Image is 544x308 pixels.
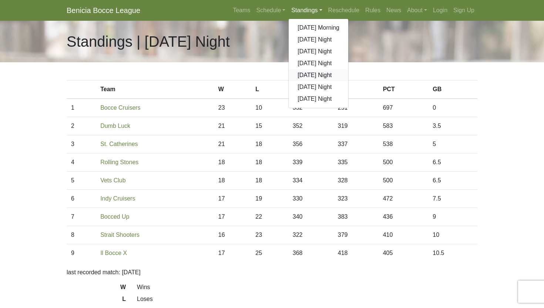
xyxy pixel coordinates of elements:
[251,244,288,262] td: 25
[288,3,325,18] a: Standings
[251,172,288,190] td: 18
[96,80,214,99] th: Team
[333,99,379,117] td: 251
[288,208,333,226] td: 340
[214,117,251,135] td: 21
[61,295,131,307] dt: L
[383,3,404,18] a: News
[100,141,138,147] a: St. Catherines
[67,244,96,262] td: 9
[333,117,379,135] td: 319
[100,195,135,202] a: Indy Cruisers
[288,244,333,262] td: 368
[289,81,348,93] a: [DATE] Night
[428,80,477,99] th: GB
[379,153,429,172] td: 500
[251,208,288,226] td: 22
[289,22,348,34] a: [DATE] Morning
[214,99,251,117] td: 23
[379,244,429,262] td: 405
[288,117,333,135] td: 352
[251,117,288,135] td: 15
[333,190,379,208] td: 323
[61,283,131,295] dt: W
[289,34,348,46] a: [DATE] Night
[379,135,429,153] td: 538
[214,80,251,99] th: W
[379,208,429,226] td: 436
[428,135,477,153] td: 5
[214,208,251,226] td: 17
[362,3,383,18] a: Rules
[251,226,288,244] td: 23
[289,69,348,81] a: [DATE] Night
[214,190,251,208] td: 17
[333,153,379,172] td: 335
[333,172,379,190] td: 328
[333,226,379,244] td: 379
[333,244,379,262] td: 418
[67,3,140,18] a: Benicia Bocce League
[404,3,430,18] a: About
[289,93,348,105] a: [DATE] Night
[428,117,477,135] td: 3.5
[100,213,129,220] a: Bocced Up
[379,172,429,190] td: 500
[288,19,349,108] div: Standings
[251,153,288,172] td: 18
[450,3,477,18] a: Sign Up
[379,190,429,208] td: 472
[67,99,96,117] td: 1
[379,80,429,99] th: PCT
[288,135,333,153] td: 356
[428,153,477,172] td: 6.5
[333,80,379,99] th: PA
[333,208,379,226] td: 383
[67,208,96,226] td: 7
[428,244,477,262] td: 10.5
[100,250,127,256] a: Il Bocce X
[214,172,251,190] td: 18
[325,3,363,18] a: Reschedule
[100,177,125,183] a: Vets Club
[131,283,483,292] dd: Wins
[100,232,140,238] a: Strait Shooters
[253,3,289,18] a: Schedule
[289,57,348,69] a: [DATE] Night
[214,135,251,153] td: 21
[67,117,96,135] td: 2
[379,226,429,244] td: 410
[428,226,477,244] td: 10
[100,105,140,111] a: Bocce Cruisers
[288,153,333,172] td: 339
[379,99,429,117] td: 697
[288,172,333,190] td: 334
[379,117,429,135] td: 583
[67,172,96,190] td: 5
[100,159,138,165] a: Rolling Stones
[67,135,96,153] td: 3
[289,46,348,57] a: [DATE] Night
[428,190,477,208] td: 7.5
[230,3,253,18] a: Teams
[100,123,130,129] a: Dumb Luck
[251,190,288,208] td: 19
[251,80,288,99] th: L
[428,172,477,190] td: 6.5
[214,153,251,172] td: 18
[67,190,96,208] td: 6
[288,99,333,117] td: 332
[67,153,96,172] td: 4
[428,208,477,226] td: 9
[67,226,96,244] td: 8
[214,244,251,262] td: 17
[251,99,288,117] td: 10
[288,190,333,208] td: 330
[333,135,379,153] td: 337
[428,99,477,117] td: 0
[251,135,288,153] td: 18
[214,226,251,244] td: 16
[288,226,333,244] td: 322
[67,33,230,50] h1: Standings | [DATE] Night
[430,3,450,18] a: Login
